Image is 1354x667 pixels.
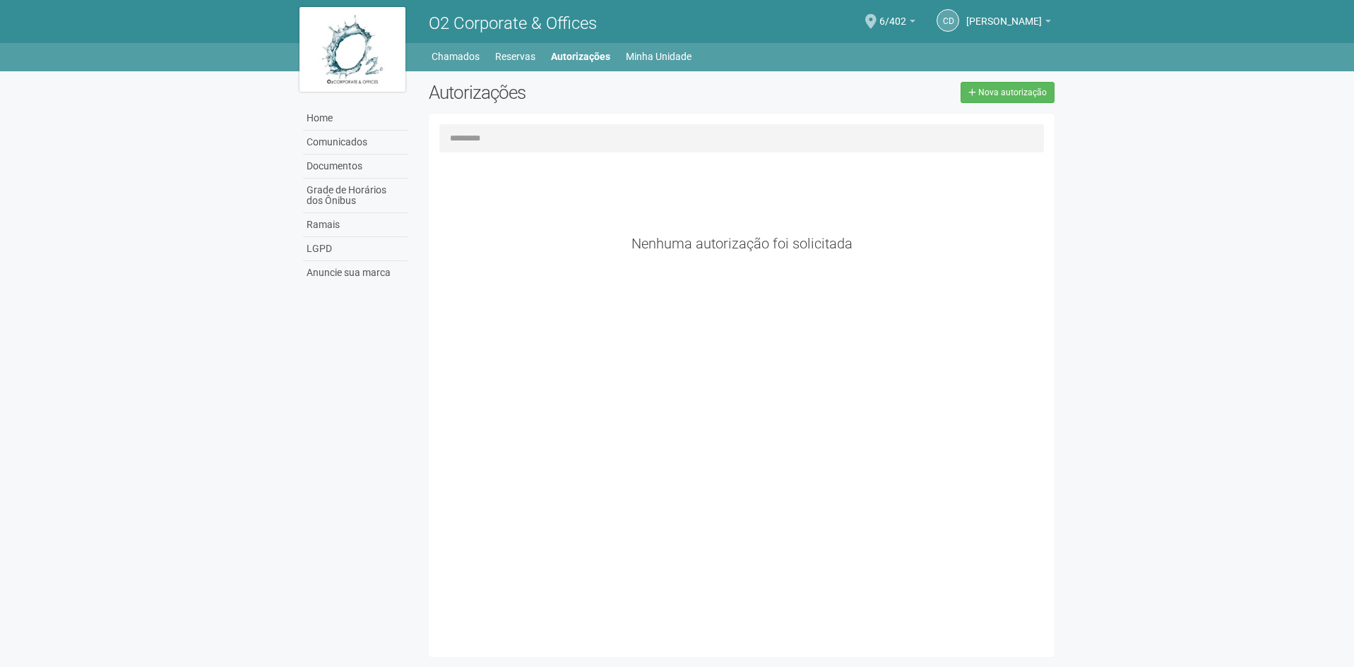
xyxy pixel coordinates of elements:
[879,2,906,27] span: 6/402
[978,88,1047,97] span: Nova autorização
[551,47,610,66] a: Autorizações
[879,18,915,29] a: 6/402
[495,47,535,66] a: Reservas
[303,107,408,131] a: Home
[303,131,408,155] a: Comunicados
[303,179,408,213] a: Grade de Horários dos Ônibus
[299,7,405,92] img: logo.jpg
[937,9,959,32] a: Cd
[303,155,408,179] a: Documentos
[439,237,1045,250] div: Nenhuma autorização foi solicitada
[961,82,1055,103] a: Nova autorização
[303,261,408,284] a: Anuncie sua marca
[429,13,597,33] span: O2 Corporate & Offices
[303,237,408,261] a: LGPD
[303,213,408,237] a: Ramais
[432,47,480,66] a: Chamados
[966,2,1042,27] span: Cristine da Silva Covinha
[966,18,1051,29] a: [PERSON_NAME]
[626,47,691,66] a: Minha Unidade
[429,82,731,103] h2: Autorizações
